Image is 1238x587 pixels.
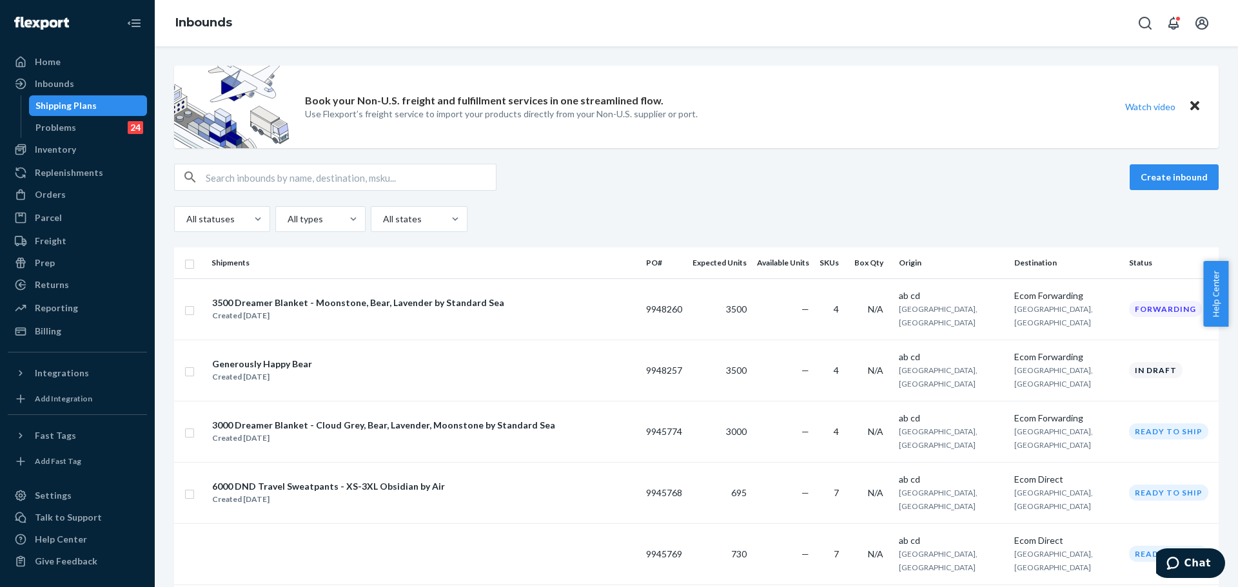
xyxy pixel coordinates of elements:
div: Freight [35,235,66,247]
div: Parcel [35,211,62,224]
th: Status [1124,247,1219,278]
a: Settings [8,485,147,506]
span: [GEOGRAPHIC_DATA], [GEOGRAPHIC_DATA] [899,365,978,389]
button: Create inbound [1130,164,1219,190]
span: [GEOGRAPHIC_DATA], [GEOGRAPHIC_DATA] [1014,304,1093,327]
span: 7 [834,548,839,559]
td: 9945774 [641,401,687,462]
div: ab cd [899,351,1003,363]
th: Destination [1009,247,1124,278]
span: — [801,365,809,376]
button: Help Center [1203,261,1228,327]
div: Ecom Direct [1014,473,1119,486]
a: Replenishments [8,162,147,183]
span: 7 [834,487,839,498]
span: — [801,487,809,498]
a: Billing [8,321,147,342]
span: 695 [731,487,747,498]
td: 9945769 [641,523,687,584]
a: Returns [8,274,147,295]
td: 9948260 [641,278,687,340]
div: Ready to ship [1129,485,1208,501]
div: ab cd [899,473,1003,486]
span: — [801,303,809,314]
iframe: Opens a widget where you can chat to one of our agents [1156,548,1225,581]
a: Shipping Plans [29,95,148,116]
div: Orders [35,188,66,201]
div: Ecom Direct [1014,534,1119,547]
div: Reporting [35,302,78,314]
div: Add Integration [35,393,92,404]
span: 3500 [726,303,747,314]
div: Problems [35,121,76,134]
a: Inbounds [8,73,147,94]
a: Reporting [8,298,147,318]
div: Fast Tags [35,429,76,442]
div: Add Fast Tag [35,456,81,467]
td: 9948257 [641,340,687,401]
div: In draft [1129,362,1183,378]
div: Give Feedback [35,555,97,568]
a: Home [8,52,147,72]
button: Fast Tags [8,425,147,446]
th: Expected Units [687,247,752,278]
button: Talk to Support [8,507,147,528]
ol: breadcrumbs [165,5,242,42]
a: Problems24 [29,117,148,138]
p: Book your Non-U.S. freight and fulfillment services in one streamlined flow. [305,93,663,108]
button: Close Navigation [121,10,147,36]
a: Inventory [8,139,147,160]
span: 3000 [726,426,747,437]
div: Shipping Plans [35,99,97,112]
div: Inbounds [35,77,74,90]
input: Search inbounds by name, destination, msku... [206,164,496,190]
div: Inventory [35,143,76,156]
button: Watch video [1117,97,1184,116]
a: Add Fast Tag [8,451,147,472]
input: All statuses [185,213,186,226]
div: Ready to ship [1129,546,1208,562]
th: PO# [641,247,687,278]
div: Created [DATE] [212,370,312,383]
div: ab cd [899,289,1003,302]
span: 3500 [726,365,747,376]
th: SKUs [814,247,849,278]
div: 3500 Dreamer Blanket - Moonstone, Bear, Lavender by Standard Sea [212,296,504,309]
div: 24 [128,121,143,134]
a: Freight [8,231,147,251]
span: N/A [868,426,883,437]
div: Ready to ship [1129,423,1208,439]
th: Box Qty [849,247,894,278]
div: Forwarding [1129,301,1202,317]
td: 9945768 [641,462,687,523]
a: Orders [8,184,147,205]
span: 4 [834,365,839,376]
th: Available Units [752,247,814,278]
div: Ecom Forwarding [1014,289,1119,302]
button: Close [1186,97,1203,116]
div: Generously Happy Bear [212,358,312,370]
div: 6000 DND Travel Sweatpants - XS-3XL Obsidian by Air [212,480,445,493]
div: Settings [35,489,72,502]
a: Help Center [8,529,147,550]
input: All types [286,213,288,226]
span: — [801,426,809,437]
span: [GEOGRAPHIC_DATA], [GEOGRAPHIC_DATA] [899,488,978,511]
a: Prep [8,253,147,273]
span: N/A [868,365,883,376]
div: Help Center [35,533,87,546]
span: [GEOGRAPHIC_DATA], [GEOGRAPHIC_DATA] [899,549,978,572]
span: 4 [834,426,839,437]
input: All states [382,213,383,226]
span: — [801,548,809,559]
span: [GEOGRAPHIC_DATA], [GEOGRAPHIC_DATA] [1014,365,1093,389]
div: ab cd [899,412,1003,425]
th: Shipments [206,247,641,278]
div: Ecom Forwarding [1014,412,1119,425]
span: 730 [731,548,747,559]
span: N/A [868,303,883,314]
span: [GEOGRAPHIC_DATA], [GEOGRAPHIC_DATA] [1014,427,1093,450]
div: Billing [35,325,61,338]
button: Open notifications [1161,10,1186,36]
